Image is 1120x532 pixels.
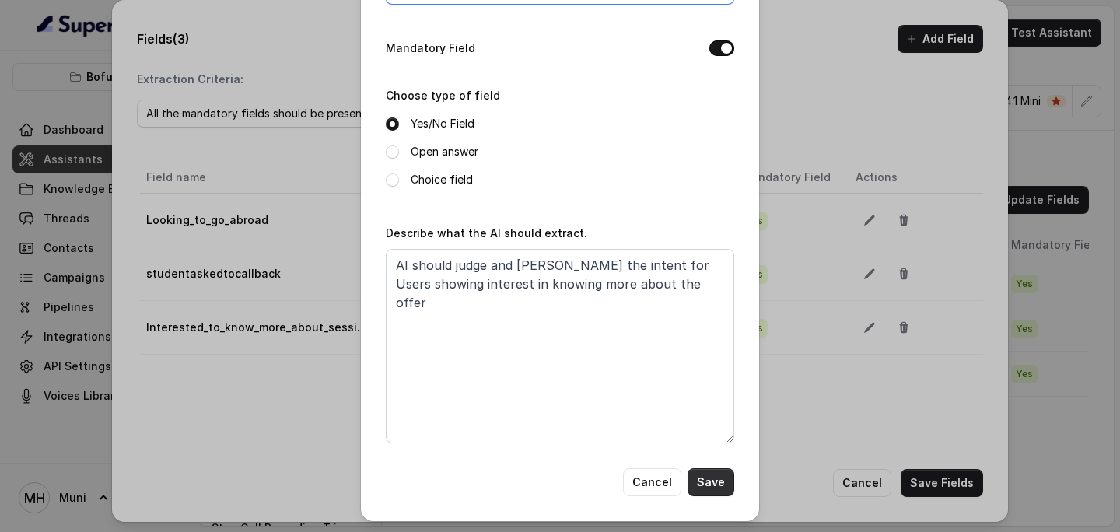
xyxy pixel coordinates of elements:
button: Save [688,468,734,496]
label: Choose type of field [386,89,500,102]
label: Describe what the AI should extract. [386,226,587,240]
label: Open answer [411,142,478,161]
button: Cancel [623,468,681,496]
label: Yes/No Field [411,114,474,133]
textarea: AI should judge and [PERSON_NAME] the intent for Users showing interest in knowing more about the... [386,249,734,443]
label: Choice field [411,170,473,189]
label: Mandatory Field [386,39,475,58]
